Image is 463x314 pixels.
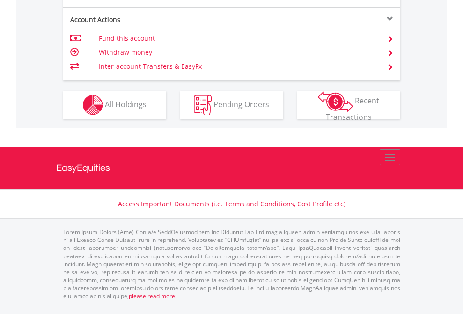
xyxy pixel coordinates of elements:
[180,91,283,119] button: Pending Orders
[56,147,407,189] a: EasyEquities
[105,99,147,109] span: All Holdings
[99,31,375,45] td: Fund this account
[297,91,400,119] button: Recent Transactions
[63,228,400,300] p: Lorem Ipsum Dolors (Ame) Con a/e SeddOeiusmod tem InciDiduntut Lab Etd mag aliquaen admin veniamq...
[194,95,212,115] img: pending_instructions-wht.png
[99,45,375,59] td: Withdraw money
[99,59,375,73] td: Inter-account Transfers & EasyFx
[118,199,345,208] a: Access Important Documents (i.e. Terms and Conditions, Cost Profile etc)
[63,91,166,119] button: All Holdings
[63,15,232,24] div: Account Actions
[83,95,103,115] img: holdings-wht.png
[129,292,176,300] a: please read more:
[318,91,353,112] img: transactions-zar-wht.png
[213,99,269,109] span: Pending Orders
